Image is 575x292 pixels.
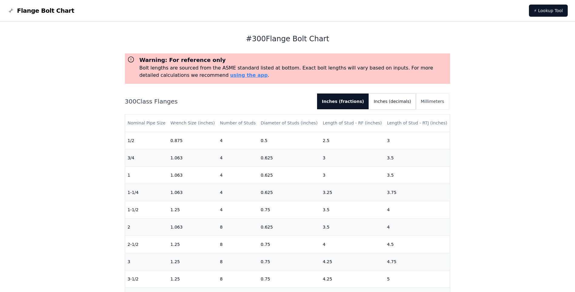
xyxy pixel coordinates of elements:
[258,132,320,149] td: 0.5
[168,236,217,253] td: 1.25
[217,270,258,287] td: 8
[7,7,15,14] img: Flange Bolt Chart Logo
[369,93,416,109] button: Inches (decimals)
[125,97,312,106] h2: 300 Class Flanges
[320,132,385,149] td: 2.5
[385,253,450,270] td: 4.75
[258,149,320,166] td: 0.625
[317,93,369,109] button: Inches (fractions)
[529,5,568,17] a: ⚡ Lookup Tool
[125,149,168,166] td: 3/4
[217,253,258,270] td: 8
[320,253,385,270] td: 4.25
[125,218,168,236] td: 2
[217,132,258,149] td: 4
[168,149,217,166] td: 1.063
[258,270,320,287] td: 0.75
[168,114,217,132] th: Wrench Size (inches)
[385,270,450,287] td: 5
[168,253,217,270] td: 1.25
[217,166,258,184] td: 4
[385,114,450,132] th: Length of Stud - RTJ (inches)
[125,34,450,44] h1: # 300 Flange Bolt Chart
[217,184,258,201] td: 4
[125,253,168,270] td: 3
[320,149,385,166] td: 3
[320,201,385,218] td: 3.5
[217,218,258,236] td: 8
[17,6,74,15] span: Flange Bolt Chart
[320,218,385,236] td: 3.5
[320,166,385,184] td: 3
[217,201,258,218] td: 4
[217,114,258,132] th: Number of Studs
[320,270,385,287] td: 4.25
[258,236,320,253] td: 0.75
[168,166,217,184] td: 1.063
[385,236,450,253] td: 4.5
[258,218,320,236] td: 0.625
[385,166,450,184] td: 3.5
[258,201,320,218] td: 0.75
[139,64,448,79] p: Bolt lengths are sourced from the ASME standard listed at bottom. Exact bolt lengths will vary ba...
[385,218,450,236] td: 4
[320,184,385,201] td: 3.25
[168,132,217,149] td: 0.875
[168,184,217,201] td: 1.063
[125,114,168,132] th: Nominal Pipe Size
[125,201,168,218] td: 1-1/2
[7,6,74,15] a: Flange Bolt Chart LogoFlange Bolt Chart
[125,236,168,253] td: 2-1/2
[125,184,168,201] td: 1-1/4
[139,56,448,64] h3: Warning: For reference only
[385,184,450,201] td: 3.75
[385,149,450,166] td: 3.5
[168,201,217,218] td: 1.25
[385,132,450,149] td: 3
[125,166,168,184] td: 1
[258,114,320,132] th: Diameter of Studs (inches)
[230,72,268,78] a: using the app
[168,270,217,287] td: 1.25
[125,132,168,149] td: 1/2
[416,93,449,109] button: Millimeters
[258,166,320,184] td: 0.625
[258,253,320,270] td: 0.75
[320,236,385,253] td: 4
[217,236,258,253] td: 8
[217,149,258,166] td: 4
[320,114,385,132] th: Length of Stud - RF (inches)
[125,270,168,287] td: 3-1/2
[258,184,320,201] td: 0.625
[168,218,217,236] td: 1.063
[385,201,450,218] td: 4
